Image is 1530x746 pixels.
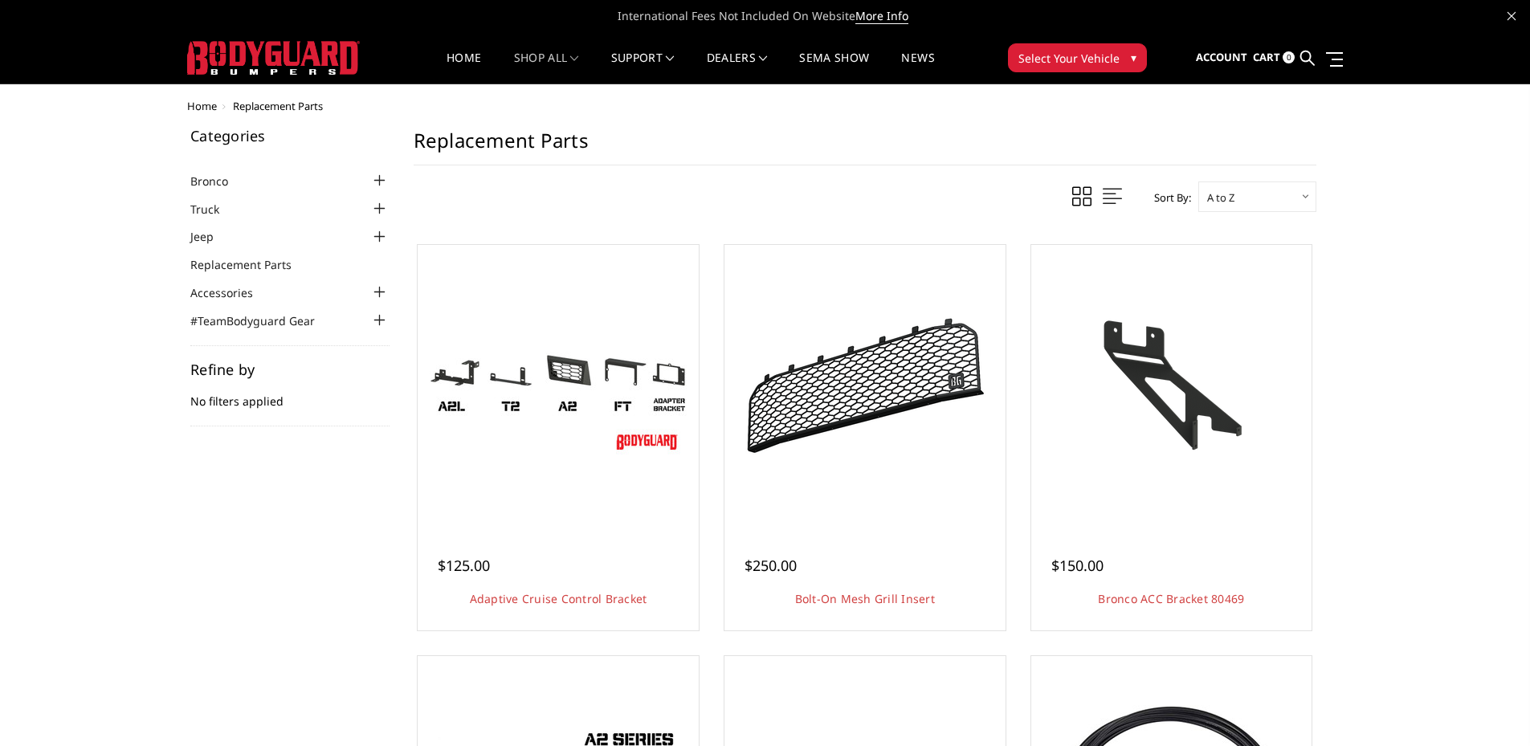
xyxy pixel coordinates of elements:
h5: Categories [190,128,390,143]
h5: Refine by [190,362,390,377]
span: $150.00 [1051,556,1104,575]
a: News [901,52,934,84]
a: Bronco ACC Bracket 80469 [1098,591,1244,606]
span: $250.00 [745,556,797,575]
a: SEMA Show [799,52,869,84]
a: Dealers [707,52,768,84]
a: Bronco ACC Bracket 80469 [1035,249,1308,522]
a: Account [1196,36,1247,79]
a: #TeamBodyguard Gear [190,312,335,329]
a: Accessories [190,284,273,301]
h1: Replacement Parts [414,128,1316,165]
img: Bronco ACC Bracket 80469 [1042,313,1299,458]
a: Home [187,99,217,113]
a: Adaptive Cruise Control Bracket [470,591,647,606]
a: Truck [190,201,239,218]
a: Bronco [190,173,248,190]
span: Cart [1253,50,1280,64]
a: Bolt-On Mesh Grill Insert [728,249,1002,522]
span: $125.00 [438,556,490,575]
span: 0 [1283,51,1295,63]
a: Home [447,52,481,84]
span: Account [1196,50,1247,64]
a: Cart 0 [1253,36,1295,79]
img: BODYGUARD BUMPERS [187,41,360,75]
img: Adaptive Cruise Control Bracket [430,313,687,458]
a: Adaptive Cruise Control Bracket [422,249,695,522]
a: Jeep [190,228,234,245]
a: Support [611,52,675,84]
a: Replacement Parts [190,256,312,273]
a: Bolt-On Mesh Grill Insert [795,591,935,606]
img: Bolt-On Mesh Grill Insert [736,312,993,459]
a: More Info [855,8,908,24]
div: No filters applied [190,362,390,426]
button: Select Your Vehicle [1008,43,1147,72]
span: ▾ [1131,49,1136,66]
label: Sort By: [1145,185,1191,210]
span: Replacement Parts [233,99,323,113]
a: shop all [514,52,579,84]
span: Select Your Vehicle [1018,50,1120,67]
